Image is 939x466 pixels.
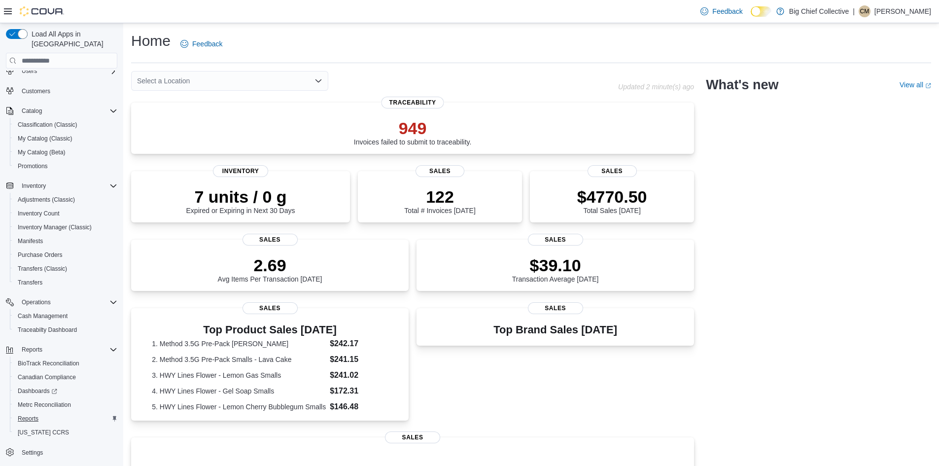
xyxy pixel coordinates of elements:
[14,119,117,131] span: Classification (Classic)
[10,276,121,289] button: Transfers
[354,118,472,138] p: 949
[14,146,70,158] a: My Catalog (Beta)
[10,384,121,398] a: Dashboards
[18,429,69,436] span: [US_STATE] CCRS
[577,187,647,207] p: $4770.50
[14,146,117,158] span: My Catalog (Beta)
[18,344,117,356] span: Reports
[712,6,742,16] span: Feedback
[2,295,121,309] button: Operations
[18,210,60,217] span: Inventory Count
[2,343,121,357] button: Reports
[10,262,121,276] button: Transfers (Classic)
[577,187,647,215] div: Total Sales [DATE]
[14,413,117,425] span: Reports
[2,445,121,460] button: Settings
[14,133,117,144] span: My Catalog (Classic)
[152,324,388,336] h3: Top Product Sales [DATE]
[14,221,96,233] a: Inventory Manager (Classic)
[192,39,222,49] span: Feedback
[10,370,121,384] button: Canadian Compliance
[18,373,76,381] span: Canadian Compliance
[14,194,79,206] a: Adjustments (Classic)
[18,387,57,395] span: Dashboards
[22,107,42,115] span: Catalog
[2,179,121,193] button: Inventory
[10,118,121,132] button: Classification (Classic)
[10,193,121,207] button: Adjustments (Classic)
[18,344,46,356] button: Reports
[2,64,121,78] button: Users
[10,398,121,412] button: Metrc Reconciliation
[330,385,388,397] dd: $172.31
[186,187,295,207] p: 7 units / 0 g
[10,248,121,262] button: Purchase Orders
[416,165,465,177] span: Sales
[152,370,326,380] dt: 3. HWY Lines Flower - Lemon Gas Smalls
[152,386,326,396] dt: 4. HWY Lines Flower - Gel Soap Smalls
[22,87,50,95] span: Customers
[14,194,117,206] span: Adjustments (Classic)
[330,369,388,381] dd: $241.02
[14,221,117,233] span: Inventory Manager (Classic)
[2,104,121,118] button: Catalog
[900,81,931,89] a: View allExternal link
[859,5,870,17] div: Charles Monoessy
[874,5,931,17] p: [PERSON_NAME]
[14,413,42,425] a: Reports
[18,415,38,423] span: Reports
[14,358,117,369] span: BioTrack Reconciliation
[330,338,388,350] dd: $242.17
[18,446,117,459] span: Settings
[14,385,117,397] span: Dashboards
[18,162,48,170] span: Promotions
[10,234,121,248] button: Manifests
[18,105,117,117] span: Catalog
[14,385,61,397] a: Dashboards
[512,255,599,275] p: $39.10
[314,77,322,85] button: Open list of options
[18,447,47,459] a: Settings
[243,302,298,314] span: Sales
[10,159,121,173] button: Promotions
[131,31,171,51] h1: Home
[18,148,66,156] span: My Catalog (Beta)
[243,234,298,246] span: Sales
[186,187,295,215] div: Expired or Expiring in Next 30 Days
[18,105,46,117] button: Catalog
[14,249,117,261] span: Purchase Orders
[14,277,117,288] span: Transfers
[18,359,79,367] span: BioTrack Reconciliation
[18,135,72,143] span: My Catalog (Classic)
[28,29,117,49] span: Load All Apps in [GEOGRAPHIC_DATA]
[18,223,92,231] span: Inventory Manager (Classic)
[14,427,73,438] a: [US_STATE] CCRS
[14,277,46,288] a: Transfers
[512,255,599,283] div: Transaction Average [DATE]
[18,85,117,97] span: Customers
[382,97,444,108] span: Traceability
[404,187,475,215] div: Total # Invoices [DATE]
[10,426,121,439] button: [US_STATE] CCRS
[22,182,46,190] span: Inventory
[10,207,121,220] button: Inventory Count
[10,145,121,159] button: My Catalog (Beta)
[218,255,322,275] p: 2.69
[18,121,77,129] span: Classification (Classic)
[18,180,50,192] button: Inventory
[18,312,68,320] span: Cash Management
[213,165,268,177] span: Inventory
[14,371,80,383] a: Canadian Compliance
[14,427,117,438] span: Washington CCRS
[22,298,51,306] span: Operations
[14,208,64,219] a: Inventory Count
[696,1,746,21] a: Feedback
[14,160,52,172] a: Promotions
[14,160,117,172] span: Promotions
[152,339,326,349] dt: 1. Method 3.5G Pre-Pack [PERSON_NAME]
[2,84,121,98] button: Customers
[14,133,76,144] a: My Catalog (Classic)
[330,354,388,365] dd: $241.15
[14,119,81,131] a: Classification (Classic)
